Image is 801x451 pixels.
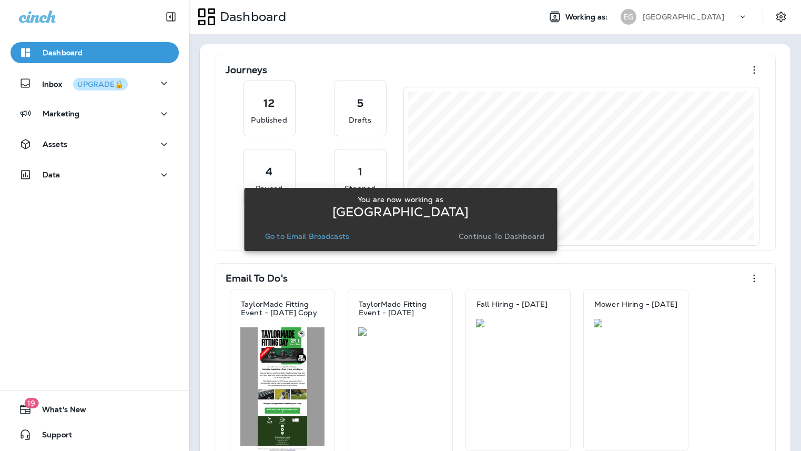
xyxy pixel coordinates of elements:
[454,229,549,244] button: Continue to Dashboard
[621,9,636,25] div: EG
[32,405,86,418] span: What's New
[358,195,443,204] p: You are now working as
[241,300,324,317] p: TaylorMade Fitting Event - [DATE] Copy
[459,232,544,240] p: Continue to Dashboard
[772,7,790,26] button: Settings
[11,424,179,445] button: Support
[77,81,124,88] div: UPGRADE🔒
[43,48,83,57] p: Dashboard
[43,109,79,118] p: Marketing
[332,208,469,216] p: [GEOGRAPHIC_DATA]
[32,430,72,443] span: Support
[216,9,286,25] p: Dashboard
[643,13,724,21] p: [GEOGRAPHIC_DATA]
[43,171,60,179] p: Data
[226,273,288,284] p: Email To Do's
[11,164,179,185] button: Data
[11,103,179,124] button: Marketing
[265,232,349,240] p: Go to Email Broadcasts
[11,134,179,155] button: Assets
[11,42,179,63] button: Dashboard
[261,229,353,244] button: Go to Email Broadcasts
[226,65,267,75] p: Journeys
[43,140,67,148] p: Assets
[594,319,678,327] img: 14baf619-e23a-4e4a-a69b-f9b4d4d7b715.jpg
[11,73,179,94] button: InboxUPGRADE🔒
[156,6,186,27] button: Collapse Sidebar
[24,398,38,408] span: 19
[565,13,610,22] span: Working as:
[42,78,128,89] p: Inbox
[11,399,179,420] button: 19What's New
[73,78,128,91] button: UPGRADE🔒
[594,300,677,308] p: Mower Hiring - [DATE]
